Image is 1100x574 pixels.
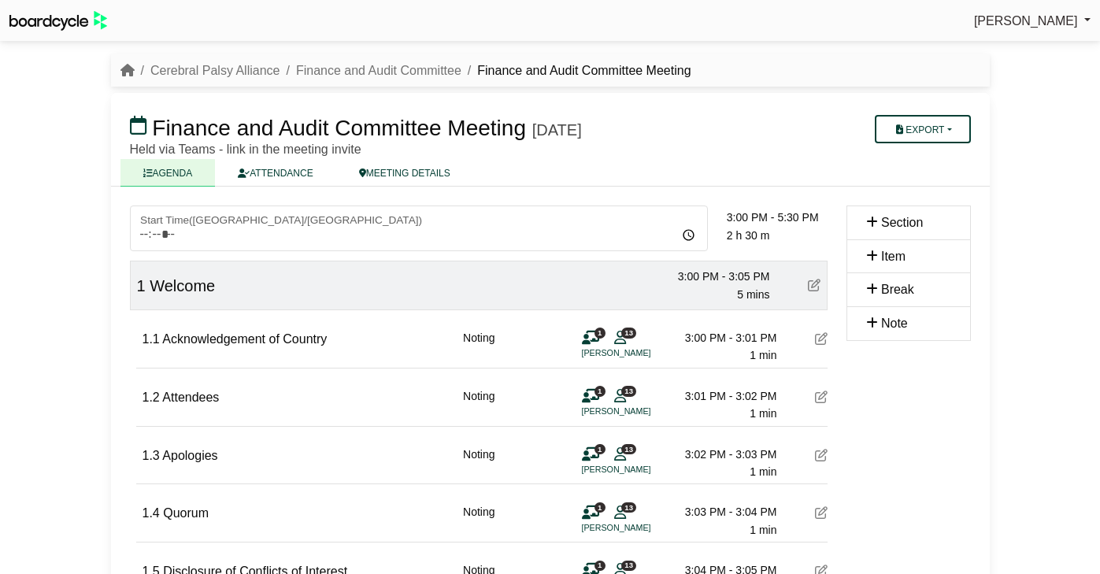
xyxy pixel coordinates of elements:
[143,391,160,404] span: 1.2
[137,277,146,294] span: 1
[143,449,160,462] span: 1.3
[594,502,606,513] span: 1
[9,11,107,31] img: BoardcycleBlackGreen-aaafeed430059cb809a45853b8cf6d952af9d84e6e89e1f1685b34bfd5cb7d64.svg
[463,503,494,539] div: Noting
[143,506,160,520] span: 1.4
[881,250,906,263] span: Item
[621,328,636,338] span: 13
[881,283,914,296] span: Break
[881,317,908,330] span: Note
[594,386,606,396] span: 1
[152,116,526,140] span: Finance and Audit Committee Meeting
[875,115,970,143] button: Export
[463,387,494,423] div: Noting
[667,503,777,520] div: 3:03 PM - 3:04 PM
[143,332,160,346] span: 1.1
[881,216,923,229] span: Section
[660,268,770,285] div: 3:00 PM - 3:05 PM
[463,446,494,481] div: Noting
[594,444,606,454] span: 1
[750,349,776,361] span: 1 min
[727,209,837,226] div: 3:00 PM - 5:30 PM
[163,506,209,520] span: Quorum
[582,346,700,360] li: [PERSON_NAME]
[594,328,606,338] span: 1
[750,465,776,478] span: 1 min
[461,61,691,81] li: Finance and Audit Committee Meeting
[582,405,700,418] li: [PERSON_NAME]
[621,502,636,513] span: 13
[974,14,1078,28] span: [PERSON_NAME]
[582,463,700,476] li: [PERSON_NAME]
[667,387,777,405] div: 3:01 PM - 3:02 PM
[162,449,217,462] span: Apologies
[621,561,636,571] span: 13
[162,391,219,404] span: Attendees
[296,64,461,77] a: Finance and Audit Committee
[737,288,769,301] span: 5 mins
[727,229,769,242] span: 2 h 30 m
[667,329,777,346] div: 3:00 PM - 3:01 PM
[750,524,776,536] span: 1 min
[336,159,473,187] a: MEETING DETAILS
[150,277,215,294] span: Welcome
[621,444,636,454] span: 13
[120,61,691,81] nav: breadcrumb
[120,159,216,187] a: AGENDA
[130,143,361,156] span: Held via Teams - link in the meeting invite
[621,386,636,396] span: 13
[750,407,776,420] span: 1 min
[162,332,327,346] span: Acknowledgement of Country
[667,446,777,463] div: 3:02 PM - 3:03 PM
[974,11,1091,31] a: [PERSON_NAME]
[463,329,494,365] div: Noting
[594,561,606,571] span: 1
[532,120,582,139] div: [DATE]
[582,521,700,535] li: [PERSON_NAME]
[150,64,280,77] a: Cerebral Palsy Alliance
[215,159,335,187] a: ATTENDANCE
